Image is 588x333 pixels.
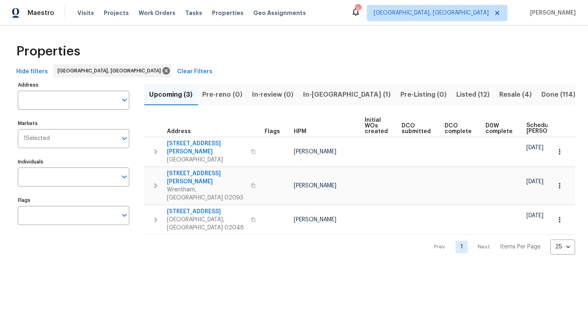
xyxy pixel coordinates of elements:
span: [GEOGRAPHIC_DATA] [167,156,246,164]
span: [DATE] [526,179,543,185]
div: 25 [550,236,575,257]
span: Visits [77,9,94,17]
span: [PERSON_NAME] [294,217,336,223]
button: Open [119,133,130,144]
span: [GEOGRAPHIC_DATA], [GEOGRAPHIC_DATA] 02048 [167,216,246,232]
span: HPM [294,129,306,134]
span: Done (114) [541,89,575,100]
span: [STREET_ADDRESS][PERSON_NAME] [167,170,246,186]
span: Properties [16,47,80,55]
span: Geo Assignments [253,9,306,17]
span: [DATE] [526,145,543,151]
span: [STREET_ADDRESS][PERSON_NAME] [167,140,246,156]
span: Clear Filters [177,67,212,77]
span: [PERSON_NAME] [294,149,336,155]
button: Hide filters [13,64,51,79]
span: [GEOGRAPHIC_DATA], [GEOGRAPHIC_DATA] [58,67,164,75]
label: Address [18,83,129,87]
span: Properties [212,9,244,17]
span: Tasks [185,10,202,16]
span: 1 Selected [24,135,50,142]
span: DCO submitted [402,123,431,134]
span: [DATE] [526,213,543,218]
span: Flags [265,129,280,134]
span: In-review (0) [252,89,293,100]
span: Address [167,129,191,134]
span: Initial WOs created [365,117,388,134]
label: Flags [18,198,129,203]
span: Projects [104,9,129,17]
span: [STREET_ADDRESS] [167,208,246,216]
span: Pre-Listing (0) [400,89,447,100]
span: Wrentham, [GEOGRAPHIC_DATA] 02093 [167,186,246,202]
span: Hide filters [16,67,48,77]
span: [PERSON_NAME] [294,183,336,189]
nav: Pagination Navigation [426,240,575,255]
button: Open [119,171,130,182]
a: Goto page 1 [455,241,468,253]
span: In-[GEOGRAPHIC_DATA] (1) [303,89,391,100]
span: Resale (4) [499,89,532,100]
span: Work Orders [139,9,175,17]
span: Maestro [28,9,54,17]
span: [PERSON_NAME] [527,9,576,17]
button: Clear Filters [174,64,216,79]
span: Pre-reno (0) [202,89,242,100]
p: Items Per Page [500,243,541,251]
span: Upcoming (3) [149,89,192,100]
label: Individuals [18,159,129,164]
button: Open [119,94,130,106]
span: [GEOGRAPHIC_DATA], [GEOGRAPHIC_DATA] [374,9,489,17]
span: Scheduled [PERSON_NAME] [526,123,572,134]
label: Markets [18,121,129,126]
span: Listed (12) [456,89,490,100]
span: DCO complete [445,123,472,134]
button: Open [119,210,130,221]
span: D0W complete [485,123,513,134]
div: 5 [355,5,361,13]
div: [GEOGRAPHIC_DATA], [GEOGRAPHIC_DATA] [53,64,171,77]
